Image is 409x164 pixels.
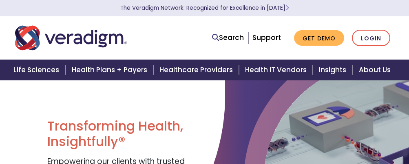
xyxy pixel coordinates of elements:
[314,60,354,80] a: Insights
[352,30,390,47] a: Login
[285,4,289,12] span: Learn More
[47,118,198,150] h1: Transforming Health, Insightfully®
[120,4,289,12] a: The Veradigm Network: Recognized for Excellence in [DATE]Learn More
[212,32,244,43] a: Search
[240,60,314,80] a: Health IT Vendors
[294,30,344,46] a: Get Demo
[252,33,281,42] a: Support
[354,60,400,80] a: About Us
[15,24,127,51] img: Veradigm logo
[155,60,240,80] a: Healthcare Providers
[9,60,66,80] a: Life Sciences
[67,60,155,80] a: Health Plans + Payers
